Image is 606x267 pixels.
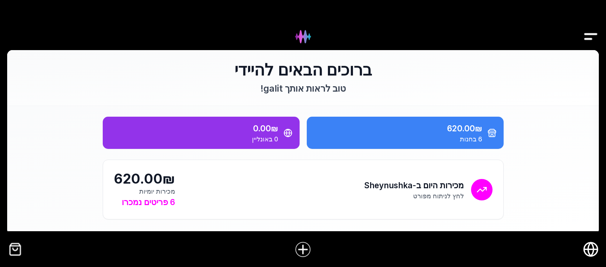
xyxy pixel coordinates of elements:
div: 6 בחנות [314,135,482,144]
a: הוסף פריט [289,236,317,263]
div: 620.00₪ [314,122,482,135]
img: Drawer [583,23,599,50]
p: לחץ לניתוח מפורט [364,191,464,200]
div: 0 באונליין [110,135,278,144]
button: Drawer [583,17,599,33]
div: 620.00₪ [114,171,175,187]
div: מכירות יומיות [114,187,175,196]
div: 0.00₪ [110,122,278,135]
img: קופה [7,241,23,257]
h1: ברוכים הבאים להיידי [103,61,504,79]
img: Hydee Logo [289,23,317,50]
span: טוב לראות אותך galit ! [261,83,346,94]
h2: מכירות היום ב-Sheynushka [364,179,464,191]
img: הוסף פריט [295,241,312,258]
div: 6 פריטים נמכרו [114,196,175,208]
a: חנות אונליין [583,241,599,257]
